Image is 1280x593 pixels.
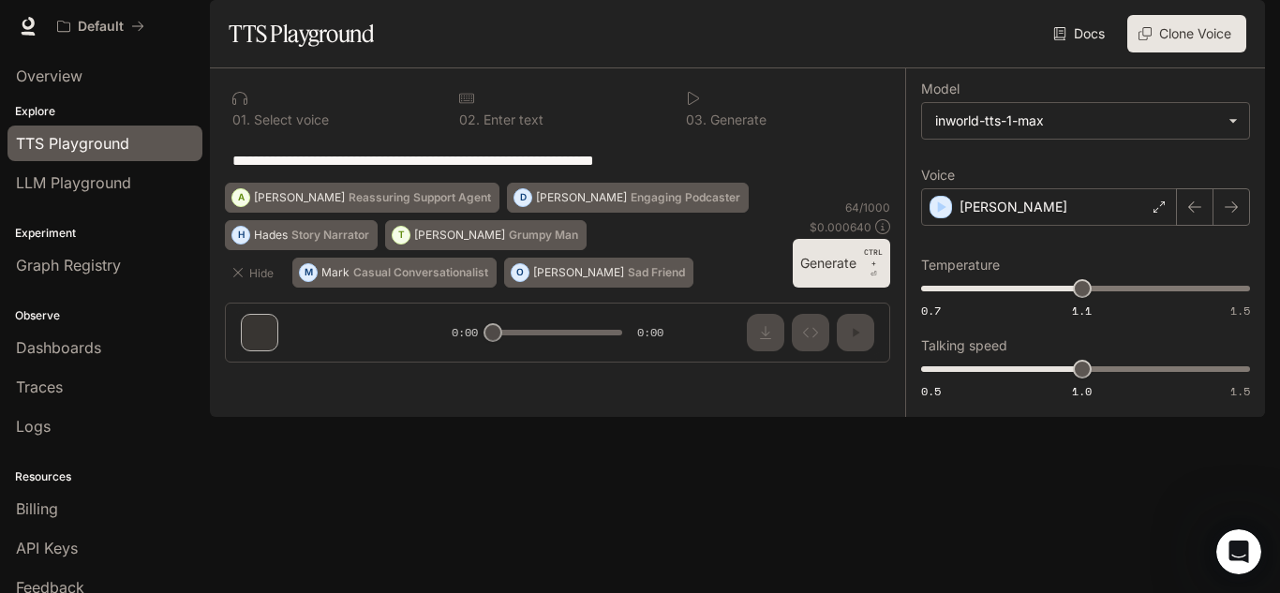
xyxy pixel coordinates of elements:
p: Story Narrator [291,230,369,241]
div: H [232,220,249,250]
p: $ 0.000640 [810,219,871,235]
p: Sad Friend [628,267,685,278]
p: [PERSON_NAME] [960,198,1067,216]
p: Select voice [250,113,329,126]
button: MMarkCasual Conversationalist [292,258,497,288]
p: Engaging Podcaster [631,192,740,203]
div: O [512,258,528,288]
div: inworld-tts-1-max [935,111,1219,130]
p: Temperature [921,259,1000,272]
span: 1.5 [1230,303,1250,319]
p: ⏎ [864,246,883,280]
span: 1.1 [1072,303,1092,319]
button: Hide [225,258,285,288]
div: inworld-tts-1-max [922,103,1249,139]
button: Clone Voice [1127,15,1246,52]
p: Talking speed [921,339,1007,352]
button: O[PERSON_NAME]Sad Friend [504,258,693,288]
iframe: Intercom live chat [1216,529,1261,574]
p: Grumpy Man [509,230,578,241]
p: 0 2 . [459,113,480,126]
div: D [514,183,531,213]
button: GenerateCTRL +⏎ [793,239,890,288]
p: Enter text [480,113,543,126]
div: A [232,183,249,213]
button: All workspaces [49,7,153,45]
p: 0 1 . [232,113,250,126]
p: 0 3 . [686,113,707,126]
p: [PERSON_NAME] [414,230,505,241]
button: D[PERSON_NAME]Engaging Podcaster [507,183,749,213]
div: T [393,220,409,250]
p: Voice [921,169,955,182]
span: 1.5 [1230,383,1250,399]
p: [PERSON_NAME] [533,267,624,278]
span: 0.7 [921,303,941,319]
p: [PERSON_NAME] [254,192,345,203]
p: Hades [254,230,288,241]
div: M [300,258,317,288]
button: A[PERSON_NAME]Reassuring Support Agent [225,183,499,213]
p: CTRL + [864,246,883,269]
p: Reassuring Support Agent [349,192,491,203]
p: Mark [321,267,350,278]
button: T[PERSON_NAME]Grumpy Man [385,220,587,250]
button: HHadesStory Narrator [225,220,378,250]
span: 1.0 [1072,383,1092,399]
p: Model [921,82,960,96]
p: Casual Conversationalist [353,267,488,278]
p: Generate [707,113,767,126]
p: [PERSON_NAME] [536,192,627,203]
span: 0.5 [921,383,941,399]
p: Default [78,19,124,35]
a: Docs [1049,15,1112,52]
h1: TTS Playground [229,15,374,52]
p: 64 / 1000 [845,200,890,215]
